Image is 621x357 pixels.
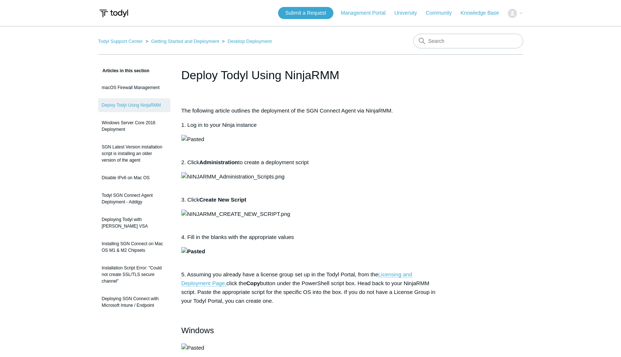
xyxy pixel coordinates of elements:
[461,9,506,17] a: Knowledge Base
[246,280,260,286] strong: Copy
[341,9,393,17] a: Management Portal
[199,159,238,165] strong: Administration
[144,38,221,44] li: Getting Started and Deployment
[181,343,204,352] img: Pasted
[426,9,459,17] a: Community
[228,38,272,44] a: Desktop Deployment
[394,9,424,17] a: University
[98,292,170,312] a: Deploying SGN Connect with Microsoft Intune / Endpoint
[98,237,170,257] a: Installing SGN Connect on Mac OS M1 & M2 Chipsets
[181,247,205,256] img: Pasted
[199,196,246,203] strong: Create New Script
[181,172,285,181] img: NINJARMM_Administration_Scripts.png
[181,158,440,167] p: 2. Click to create a deployment script
[98,38,144,44] li: Todyl Support Center
[181,311,440,336] h2: Windows
[98,213,170,233] a: Deploying Todyl with [PERSON_NAME] VSA
[181,233,440,242] p: 4. Fill in the blanks with the appropriate values
[98,140,170,167] a: SGN Latest Version installation script is installing an older version of the agent
[181,66,440,84] h1: Deploy Todyl Using NinjaRMM
[98,171,170,185] a: Disable IPv6 on Mac OS
[181,135,204,144] img: Pasted
[181,195,440,204] p: 3. Click
[98,7,129,20] img: Todyl Support Center Help Center home page
[181,210,290,218] img: NINJARMM_CREATE_NEW_SCRIPT.png
[98,116,170,136] a: Windows Server Core 2016 Deployment
[181,121,440,129] p: 1. Log in to your Ninja instance
[98,98,170,112] a: Deploy Todyl Using NinjaRMM
[181,270,440,305] p: 5. Assuming you already have a license group set up in the Todyl Portal, from the click the butto...
[151,38,219,44] a: Getting Started and Deployment
[221,38,272,44] li: Desktop Deployment
[98,188,170,209] a: Todyl SGN Connect Agent Deployment - Addigy
[413,34,523,48] input: Search
[98,81,170,95] a: macOS Firewall Management
[98,261,170,288] a: Installation Script Error: "Could not create SSL/TLS secure channel"
[98,68,149,73] span: Articles in this section
[278,7,333,19] a: Submit a Request
[181,106,440,115] p: The following article outlines the deployment of the SGN Connect Agent via NinjaRMM.
[98,38,143,44] a: Todyl Support Center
